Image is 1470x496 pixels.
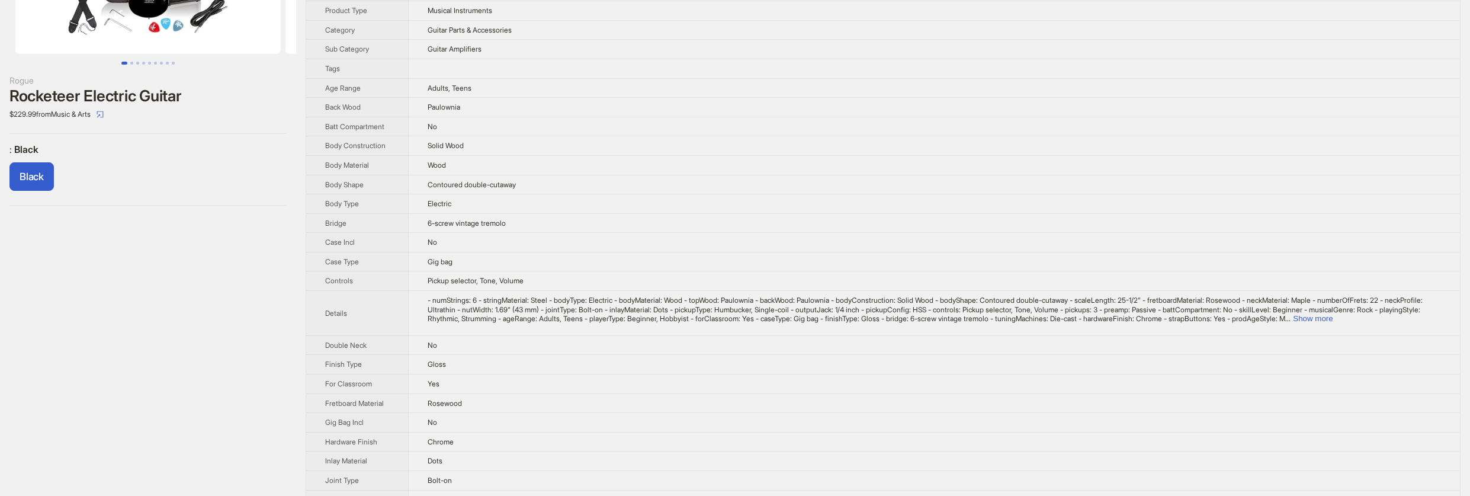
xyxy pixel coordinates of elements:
[9,74,287,87] div: Rogue
[428,276,524,285] span: Pickup selector, Tone, Volume
[428,437,454,446] span: Chrome
[428,341,437,350] span: No
[428,103,460,111] span: Paulownia
[325,399,384,408] span: Fretboard Material
[325,418,364,427] span: Gig Bag Incl
[14,143,38,155] span: Black
[325,238,355,247] span: Case Incl
[166,62,169,65] button: Go to slide 8
[325,103,361,111] span: Back Wood
[428,122,437,131] span: No
[9,162,54,191] label: available
[9,143,14,155] span: :
[9,105,287,124] div: $229.99 from Music & Arts
[325,456,367,465] span: Inlay Material
[9,87,287,105] div: Rocketeer Electric Guitar
[428,379,439,388] span: Yes
[325,437,377,446] span: Hardware Finish
[136,62,139,65] button: Go to slide 3
[428,257,452,266] span: Gig bag
[325,122,384,131] span: Batt Compartment
[130,62,133,65] button: Go to slide 2
[325,379,372,388] span: For Classroom
[142,62,145,65] button: Go to slide 4
[325,84,361,92] span: Age Range
[325,64,340,73] span: Tags
[97,111,104,118] span: select
[325,476,359,485] span: Joint Type
[428,199,451,208] span: Electric
[428,238,437,247] span: No
[428,84,471,92] span: Adults, Teens
[428,161,446,169] span: Wood
[428,418,437,427] span: No
[428,25,512,34] span: Guitar Parts & Accessories
[428,6,492,15] span: Musical Instruments
[325,360,362,369] span: Finish Type
[172,62,175,65] button: Go to slide 9
[325,199,359,208] span: Body Type
[428,141,464,150] span: Solid Wood
[428,180,516,189] span: Contoured double-cutaway
[428,44,482,53] span: Guitar Amplifiers
[121,62,127,65] button: Go to slide 1
[325,6,367,15] span: Product Type
[148,62,151,65] button: Go to slide 5
[20,171,44,183] span: Black
[428,219,506,228] span: 6-screw vintage tremolo
[428,476,452,485] span: Bolt-on
[428,296,1423,323] span: - numStrings: 6 - stringMaterial: Steel - bodyType: Electric - bodyMaterial: Wood - topWood: Paul...
[325,219,346,228] span: Bridge
[154,62,157,65] button: Go to slide 6
[428,296,1441,324] div: - numStrings: 6 - stringMaterial: Steel - bodyType: Electric - bodyMaterial: Wood - topWood: Paul...
[325,257,359,266] span: Case Type
[428,360,446,369] span: Gloss
[325,25,355,34] span: Category
[325,180,364,189] span: Body Shape
[1293,314,1333,323] button: Expand
[325,44,369,53] span: Sub Category
[160,62,163,65] button: Go to slide 7
[325,276,353,285] span: Controls
[325,141,386,150] span: Body Construction
[325,341,367,350] span: Double Neck
[1285,314,1291,323] span: ...
[428,456,442,465] span: Dots
[428,399,462,408] span: Rosewood
[325,309,347,318] span: Details
[325,161,369,169] span: Body Material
